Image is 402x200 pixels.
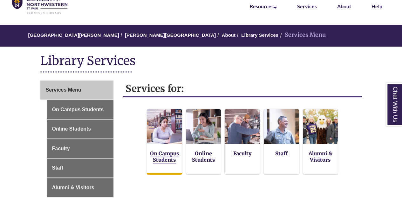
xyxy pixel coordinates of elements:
[264,109,299,144] img: Staff Services
[46,87,81,93] span: Services Menu
[47,178,114,197] a: Alumni & Visitors
[297,3,317,9] a: Services
[47,158,114,177] a: Staff
[47,100,114,119] a: On Campus Students
[371,3,382,9] a: Help
[303,109,338,144] img: Alumni and Visitors Services
[250,3,277,9] a: Resources
[40,53,362,70] h1: Library Services
[40,81,114,100] a: Services Menu
[147,109,182,144] img: On Campus Students Services
[47,139,114,158] a: Faculty
[150,150,179,164] a: On Campus Students
[40,81,114,197] div: Guide Page Menu
[47,119,114,139] a: Online Students
[233,150,252,157] a: Faculty
[278,30,326,40] li: Services Menu
[225,109,260,144] img: Faculty Resources
[125,32,216,38] a: [PERSON_NAME][GEOGRAPHIC_DATA]
[28,32,119,38] a: [GEOGRAPHIC_DATA][PERSON_NAME]
[275,150,288,157] a: Staff
[241,32,278,38] a: Library Services
[186,109,221,144] img: Online Students Services
[308,150,332,163] a: Alumni & Visitors
[221,32,235,38] a: About
[192,150,215,163] a: Online Students
[123,81,362,97] h2: Services for:
[337,3,351,9] a: About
